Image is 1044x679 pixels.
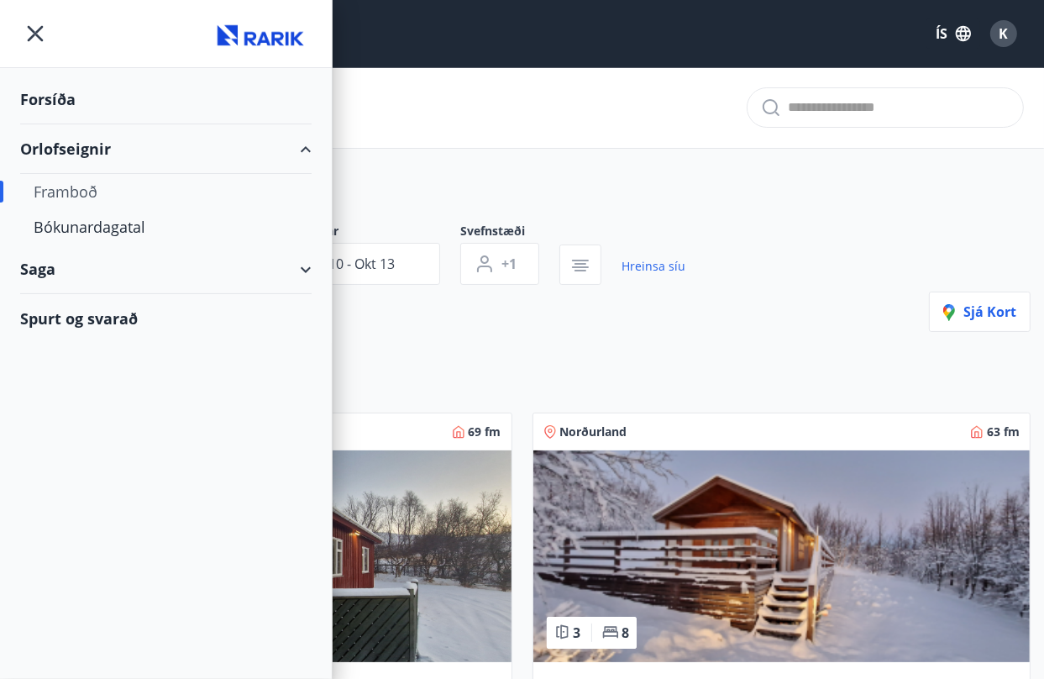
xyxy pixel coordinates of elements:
button: K [984,13,1024,54]
span: 8 [622,624,630,642]
span: Svefnstæði [460,223,559,243]
button: okt 10 - okt 13 [262,243,440,285]
span: K [999,24,1009,43]
img: union_logo [211,18,312,52]
span: Sjá kort [943,303,1016,321]
div: Orlofseignir [20,124,312,174]
span: +1 [501,255,517,273]
div: Framboð [34,174,298,209]
button: Sjá kort [929,292,1031,332]
span: okt 10 - okt 13 [303,255,395,273]
div: Saga [20,245,312,294]
button: +1 [460,243,539,285]
div: Bókunardagatal [34,209,298,245]
div: Forsíða [20,75,312,124]
button: ÍS [926,18,980,49]
span: 3 [574,624,581,642]
span: 69 fm [469,424,501,440]
span: 63 fm [987,424,1020,440]
div: Spurt og svarað [20,294,312,343]
a: Hreinsa síu [622,248,685,285]
img: Paella dish [533,450,1031,662]
span: Norðurland [560,424,627,440]
button: menu [20,18,50,49]
span: Dagsetningar [262,223,460,243]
